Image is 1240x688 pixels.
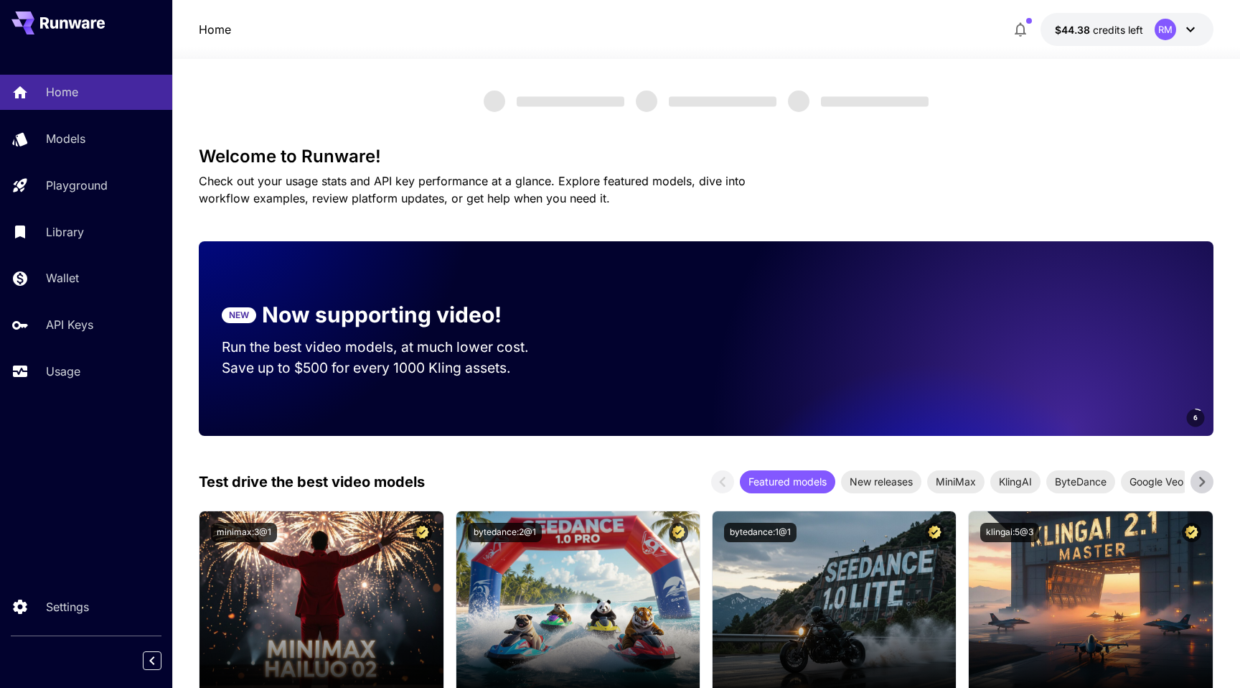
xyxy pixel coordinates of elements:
[211,523,277,542] button: minimax:3@1
[222,337,556,358] p: Run the best video models, at much lower cost.
[1193,412,1198,423] span: 6
[154,648,172,674] div: Collapse sidebar
[1041,13,1213,46] button: $44.38499RM
[841,470,921,493] div: New releases
[46,598,89,615] p: Settings
[927,470,985,493] div: MiniMax
[199,174,746,205] span: Check out your usage stats and API key performance at a glance. Explore featured models, dive int...
[1121,474,1192,489] span: Google Veo
[413,523,432,542] button: Certified Model – Vetted for best performance and includes a commercial license.
[740,470,835,493] div: Featured models
[46,223,84,241] p: Library
[262,299,502,331] p: Now supporting video!
[1046,474,1115,489] span: ByteDance
[980,523,1039,542] button: klingai:5@3
[925,523,944,542] button: Certified Model – Vetted for best performance and includes a commercial license.
[46,269,79,287] p: Wallet
[1121,470,1192,493] div: Google Veo
[1182,523,1201,542] button: Certified Model – Vetted for best performance and includes a commercial license.
[468,523,542,542] button: bytedance:2@1
[1055,24,1093,36] span: $44.38
[46,177,108,194] p: Playground
[199,21,231,38] nav: breadcrumb
[1046,470,1115,493] div: ByteDance
[990,474,1041,489] span: KlingAI
[1055,22,1143,37] div: $44.38499
[669,523,688,542] button: Certified Model – Vetted for best performance and includes a commercial license.
[1155,19,1176,40] div: RM
[724,523,797,542] button: bytedance:1@1
[46,83,78,101] p: Home
[841,474,921,489] span: New releases
[199,21,231,38] a: Home
[740,474,835,489] span: Featured models
[222,358,556,378] p: Save up to $500 for every 1000 Kling assets.
[199,147,1213,167] h3: Welcome to Runware!
[46,316,93,333] p: API Keys
[229,309,249,322] p: NEW
[46,130,85,147] p: Models
[199,471,425,493] p: Test drive the best video models
[1093,24,1143,36] span: credits left
[927,474,985,489] span: MiniMax
[143,651,161,670] button: Collapse sidebar
[46,363,80,380] p: Usage
[990,470,1041,493] div: KlingAI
